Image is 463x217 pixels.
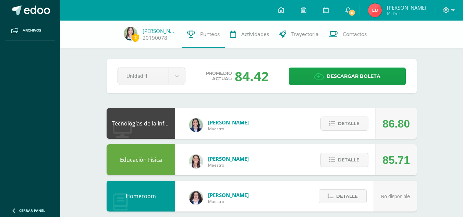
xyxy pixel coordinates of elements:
[319,189,367,203] button: Detalle
[143,34,167,41] a: 20190078
[189,191,203,205] img: ba02aa29de7e60e5f6614f4096ff8928.png
[348,9,356,16] span: 11
[320,153,368,167] button: Detalle
[338,154,360,166] span: Detalle
[132,33,139,42] span: 2
[324,21,372,48] a: Contactos
[382,108,410,139] div: 86.80
[368,3,382,17] img: 5d9fbff668698edc133964871eda3480.png
[225,21,274,48] a: Actividades
[289,68,406,85] a: Descargar boleta
[387,4,426,11] span: [PERSON_NAME]
[291,31,319,38] span: Trayectoria
[208,192,249,198] span: [PERSON_NAME]
[189,155,203,168] img: 68dbb99899dc55733cac1a14d9d2f825.png
[107,181,175,212] div: Homeroom
[206,71,232,82] span: Promedio actual:
[200,31,220,38] span: Punteos
[381,194,410,199] span: No disponible
[124,27,137,40] img: 6f8a15287de711d2923d3748671e6847.png
[19,208,45,213] span: Cerrar panel
[338,117,360,130] span: Detalle
[327,68,380,85] span: Descargar boleta
[336,190,358,203] span: Detalle
[107,144,175,175] div: Educación Física
[387,10,426,16] span: Mi Perfil
[208,198,249,204] span: Maestro
[208,119,249,126] span: [PERSON_NAME]
[274,21,324,48] a: Trayectoria
[208,126,249,132] span: Maestro
[343,31,367,38] span: Contactos
[126,68,160,84] span: Unidad 4
[118,68,185,85] a: Unidad 4
[23,28,41,33] span: Archivos
[208,155,249,162] span: [PERSON_NAME]
[382,145,410,176] div: 85.71
[235,67,269,85] div: 84.42
[241,31,269,38] span: Actividades
[5,21,55,41] a: Archivos
[208,162,249,168] span: Maestro
[320,117,368,131] button: Detalle
[143,27,177,34] a: [PERSON_NAME]
[189,118,203,132] img: 7489ccb779e23ff9f2c3e89c21f82ed0.png
[182,21,225,48] a: Punteos
[107,108,175,139] div: Tecnologías de la Información y Comunicación: Computación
